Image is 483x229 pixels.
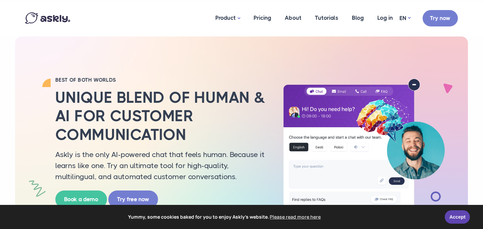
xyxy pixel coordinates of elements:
a: EN [399,13,411,23]
img: Askly [25,12,70,24]
a: About [278,2,308,34]
h2: BEST OF BOTH WORLDS [55,77,267,83]
span: Yummy, some cookies baked for you to enjoy Askly's website. [10,212,440,222]
a: Tutorials [308,2,345,34]
p: Askly is the only AI-powered chat that feels human. Because it learns like one. Try an ultimate t... [55,149,267,182]
a: Accept [445,210,470,224]
a: Try free now [108,190,158,208]
h2: Unique blend of human & AI for customer communication [55,88,267,144]
a: Blog [345,2,371,34]
a: Log in [371,2,399,34]
a: Book a demo [55,190,107,208]
a: Try now [423,10,458,26]
a: Product [209,2,247,35]
a: learn more about cookies [269,212,322,222]
img: AI multilingual chat [277,79,451,223]
a: Pricing [247,2,278,34]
